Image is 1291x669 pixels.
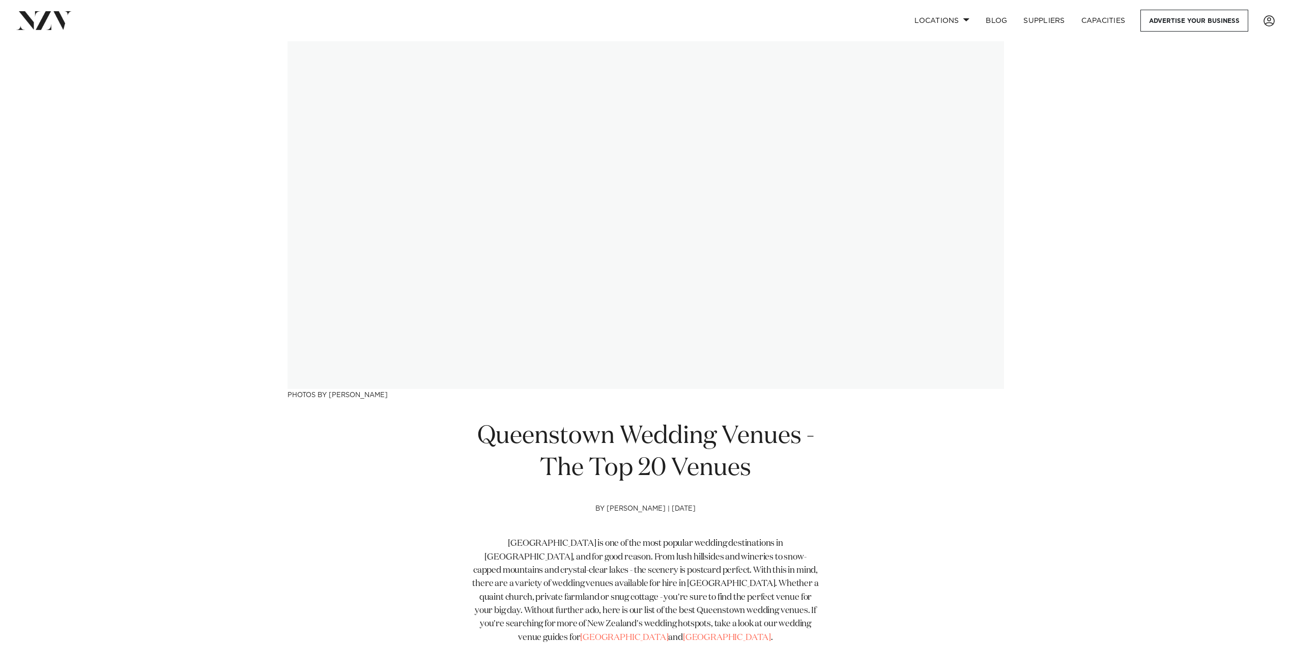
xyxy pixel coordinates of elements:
[683,633,771,642] a: [GEOGRAPHIC_DATA]
[580,633,668,642] a: [GEOGRAPHIC_DATA]
[978,10,1015,32] a: BLOG
[16,11,72,30] img: nzv-logo.png
[472,537,820,645] p: [GEOGRAPHIC_DATA] is one of the most popular wedding destinations in [GEOGRAPHIC_DATA], and for g...
[1140,10,1248,32] a: Advertise your business
[1073,10,1134,32] a: Capacities
[906,10,978,32] a: Locations
[472,421,820,485] h1: Queenstown Wedding Venues - The Top 20 Venues
[472,505,820,538] h4: by [PERSON_NAME] | [DATE]
[288,389,1004,400] h3: Photos by [PERSON_NAME]
[1015,10,1073,32] a: SUPPLIERS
